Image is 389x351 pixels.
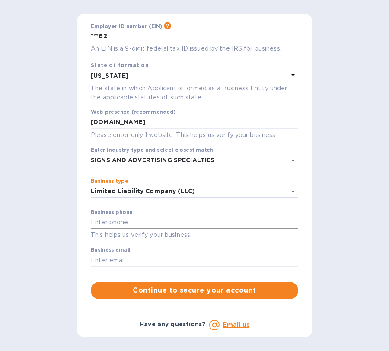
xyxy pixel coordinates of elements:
[91,84,298,102] p: The state in which Applicant is formed as a Business Entity under the applicable statutes of such...
[91,248,131,253] label: Business email
[91,179,128,184] label: Business type
[91,62,149,68] b: State of formation
[91,282,298,299] button: Continue to secure your account
[91,188,195,195] div: Limited Liability Company (LLC)
[91,216,298,229] input: Enter phone
[91,110,175,115] label: Web presence (recommended)
[91,254,298,267] input: Enter email
[91,23,170,29] div: Employer ID number (EIN)
[140,321,206,328] b: Have any questions?
[223,321,249,328] a: Email us
[91,230,298,240] p: This helps us verify your business.
[98,285,291,296] span: Continue to secure your account
[91,44,298,54] p: An EIN is a 9-digit federal tax ID issued by the IRS for business.
[91,185,298,198] div: Limited Liability Company (LLC)
[91,72,128,79] b: [US_STATE]
[287,154,299,166] button: Open
[91,147,213,153] label: Enter industry type and select closest match
[91,130,298,140] p: Please enter only 1 website. This helps us verify your business.
[91,210,133,215] label: Business phone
